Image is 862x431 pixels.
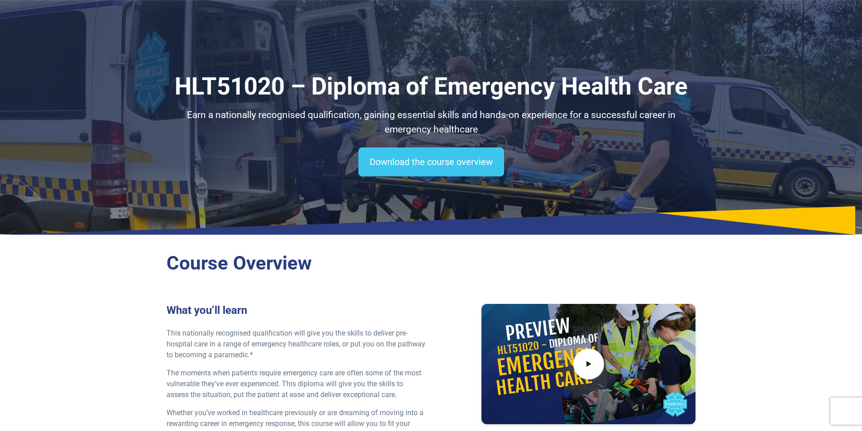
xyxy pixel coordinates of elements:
[167,72,696,101] h1: HLT51020 – Diploma of Emergency Health Care
[167,328,426,360] p: This nationally recognised qualification will give you the skills to deliver pre-hospital care in...
[167,368,426,400] p: The moments when patients require emergency care are often some of the most vulnerable they’ve ev...
[167,252,696,275] h2: Course Overview
[167,304,426,317] h3: What you’ll learn
[167,108,696,137] p: Earn a nationally recognised qualification, gaining essential skills and hands-on experience for ...
[358,147,504,176] a: Download the course overview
